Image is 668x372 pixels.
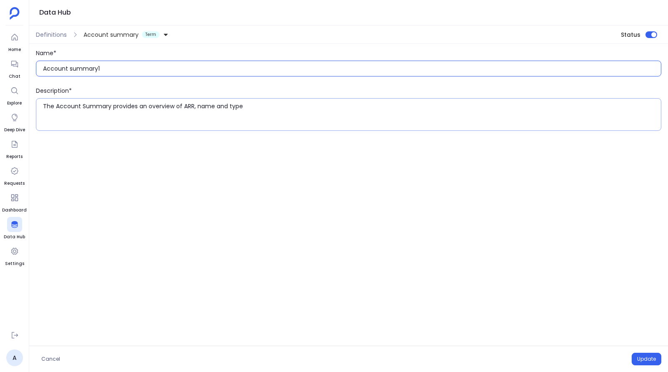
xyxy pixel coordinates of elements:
[7,83,22,107] a: Explore
[2,207,27,214] span: Dashboard
[4,110,25,133] a: Deep Dive
[7,46,22,53] span: Home
[142,31,159,38] span: Term
[6,153,23,160] span: Reports
[4,127,25,133] span: Deep Dive
[10,7,20,20] img: petavue logo
[4,217,25,240] a: Data Hub
[4,163,25,187] a: Requests
[6,137,23,160] a: Reports
[36,353,66,365] button: Cancel
[39,7,71,18] h1: Data Hub
[5,260,24,267] span: Settings
[4,180,25,187] span: Requests
[7,30,22,53] a: Home
[5,244,24,267] a: Settings
[632,353,661,365] button: Update
[7,56,22,80] a: Chat
[36,87,661,95] div: Description*
[36,49,661,57] div: Name*
[7,73,22,80] span: Chat
[43,102,661,127] textarea: The Account Summary provides an overview of ARR, name and type
[4,234,25,240] span: Data Hub
[2,190,27,214] a: Dashboard
[83,31,139,39] span: Account summary
[6,349,23,366] a: A
[43,64,661,73] input: Enter the name of definition
[82,28,170,41] button: Account summaryTerm
[621,31,640,39] span: Status
[36,31,67,39] span: Definitions
[7,100,22,107] span: Explore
